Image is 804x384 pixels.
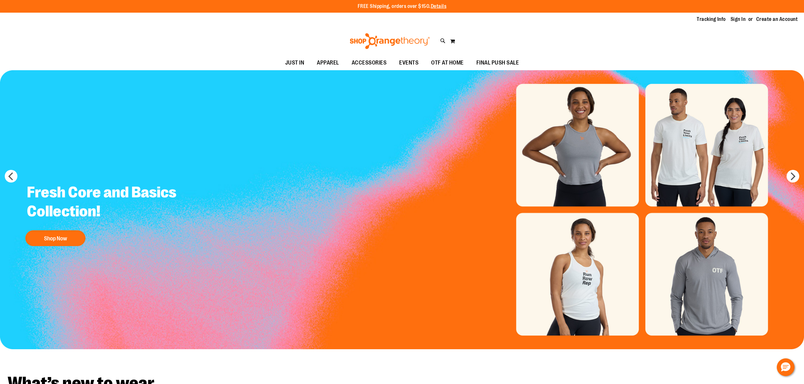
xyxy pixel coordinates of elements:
[352,56,387,70] span: ACCESSORIES
[345,56,393,70] a: ACCESSORIES
[311,56,345,70] a: APPAREL
[476,56,519,70] span: FINAL PUSH SALE
[787,170,799,183] button: next
[25,230,85,246] button: Shop Now
[317,56,339,70] span: APPAREL
[399,56,418,70] span: EVENTS
[470,56,525,70] a: FINAL PUSH SALE
[358,3,447,10] p: FREE Shipping, orders over $150.
[22,178,191,227] h2: Fresh Core and Basics Collection!
[22,178,191,249] a: Fresh Core and Basics Collection! Shop Now
[279,56,311,70] a: JUST IN
[756,16,798,23] a: Create an Account
[393,56,425,70] a: EVENTS
[349,33,431,49] img: Shop Orangetheory
[697,16,726,23] a: Tracking Info
[285,56,305,70] span: JUST IN
[777,358,795,376] button: Hello, have a question? Let’s chat.
[425,56,470,70] a: OTF AT HOME
[5,170,17,183] button: prev
[431,56,464,70] span: OTF AT HOME
[731,16,746,23] a: Sign In
[431,3,447,9] a: Details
